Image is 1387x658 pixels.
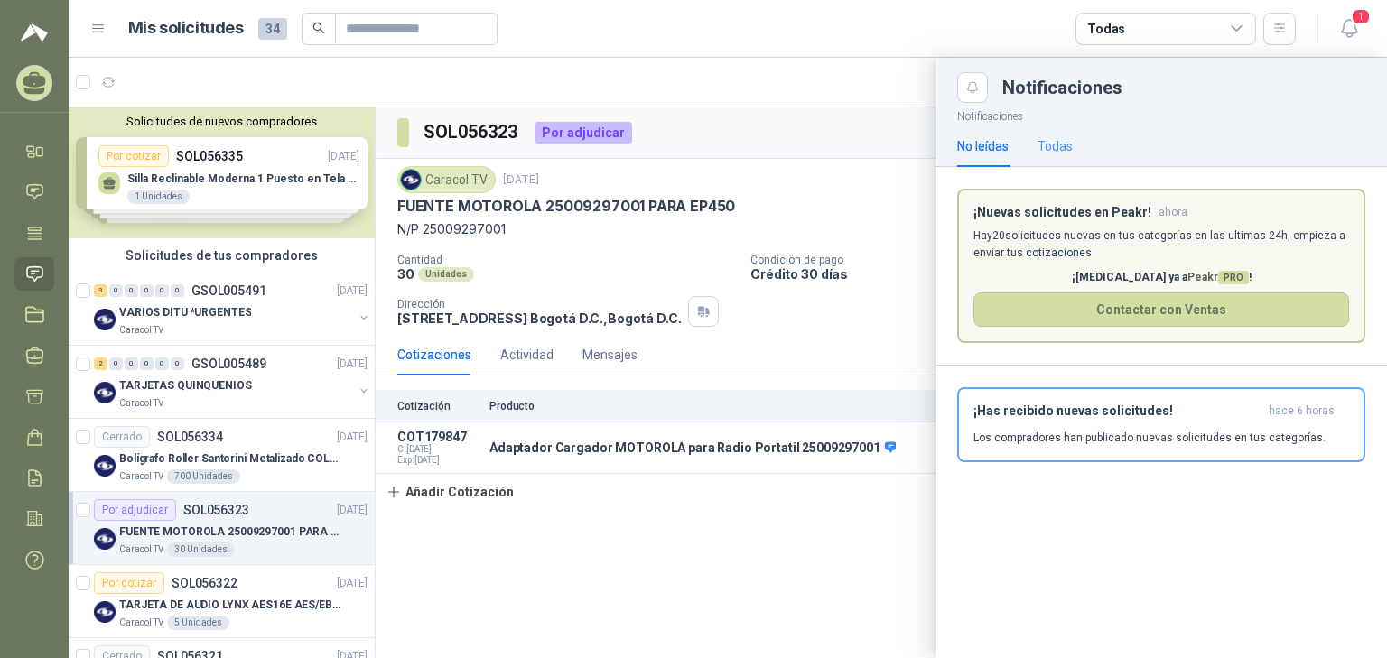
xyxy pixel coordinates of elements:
[1002,79,1365,97] div: Notificaciones
[1218,271,1249,284] span: PRO
[1087,19,1125,39] div: Todas
[973,430,1326,446] p: Los compradores han publicado nuevas solicitudes en tus categorías.
[973,269,1349,286] p: ¡[MEDICAL_DATA] ya a !
[1187,271,1249,283] span: Peakr
[973,403,1261,419] h3: ¡Has recibido nuevas solicitudes!
[258,18,287,40] span: 34
[1038,136,1073,156] div: Todas
[973,227,1349,262] p: Hay 20 solicitudes nuevas en tus categorías en las ultimas 24h, empieza a enviar tus cotizaciones
[973,205,1151,220] h3: ¡Nuevas solicitudes en Peakr!
[957,136,1009,156] div: No leídas
[957,387,1365,462] button: ¡Has recibido nuevas solicitudes!hace 6 horas Los compradores han publicado nuevas solicitudes en...
[1351,8,1371,25] span: 1
[128,15,244,42] h1: Mis solicitudes
[936,103,1387,125] p: Notificaciones
[957,72,988,103] button: Close
[1333,13,1365,45] button: 1
[21,22,48,43] img: Logo peakr
[973,292,1349,327] button: Contactar con Ventas
[1159,205,1187,220] span: ahora
[1269,403,1335,419] span: hace 6 horas
[312,22,325,34] span: search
